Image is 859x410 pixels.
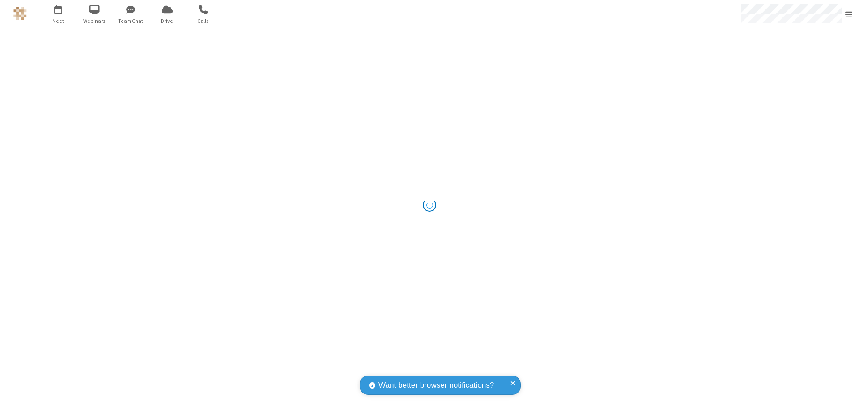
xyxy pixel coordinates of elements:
[42,17,75,25] span: Meet
[78,17,111,25] span: Webinars
[114,17,148,25] span: Team Chat
[187,17,220,25] span: Calls
[150,17,184,25] span: Drive
[13,7,27,20] img: QA Selenium DO NOT DELETE OR CHANGE
[378,380,494,391] span: Want better browser notifications?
